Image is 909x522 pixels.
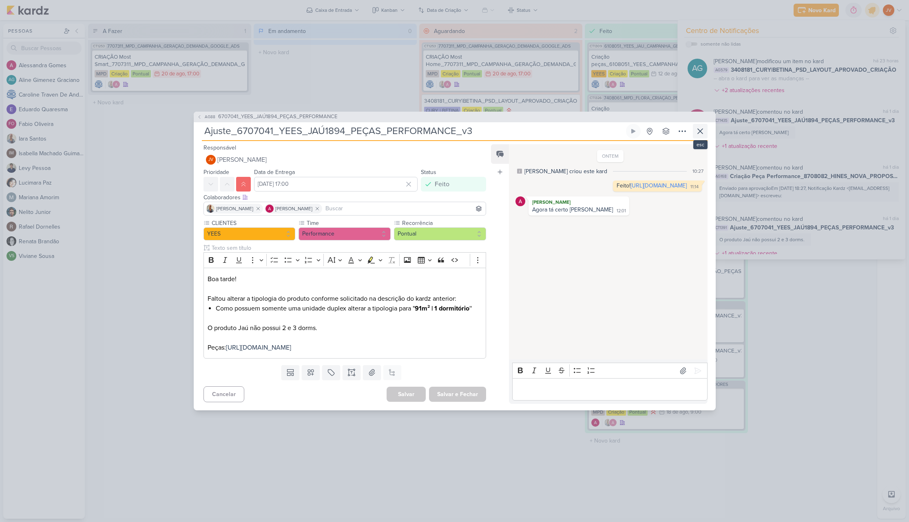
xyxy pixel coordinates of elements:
p: JV [208,158,213,162]
input: Kard Sem Título [202,124,624,139]
div: Feito [435,179,449,189]
div: esc [693,140,708,149]
span: 6707041_YEES_JAÚ1894_PEÇAS_PERFORMANCE [218,113,337,121]
div: Editor toolbar [203,252,487,268]
input: Buscar [324,204,484,214]
div: [PERSON_NAME] criou este kard [524,167,607,176]
img: Alessandra Gomes [515,196,525,206]
div: Joney Viana [206,155,216,165]
a: [URL][DOMAIN_NAME] [226,344,291,352]
span: [PERSON_NAME] [275,205,312,212]
button: Performance [299,227,391,240]
a: [URL][DOMAIN_NAME] [630,182,687,189]
label: Data de Entrega [254,169,295,176]
button: JV [PERSON_NAME] [203,152,487,167]
div: Ligar relógio [630,128,637,134]
label: Responsável [203,144,236,151]
button: Feito [421,177,486,192]
div: Editor editing area: main [512,378,707,401]
div: 10:27 [692,167,703,175]
strong: 91m² | 1 dormitório [415,304,469,313]
p: O produto Jaú não possui 2 e 3 dorms. Peças: [208,323,482,352]
label: Time [306,219,391,227]
label: Prioridade [203,169,229,176]
span: AG88 [203,114,217,120]
div: Agora tá certo [PERSON_NAME] [532,206,613,213]
span: [PERSON_NAME] [216,205,253,212]
div: [PERSON_NAME] [530,198,628,206]
img: Iara Santos [206,205,215,213]
input: Texto sem título [210,244,487,252]
div: Editor editing area: main [203,268,487,359]
div: Feito! [617,182,687,189]
span: [PERSON_NAME] [217,155,267,165]
button: YEES [203,227,296,240]
button: Pontual [394,227,486,240]
label: CLIENTES [211,219,296,227]
div: 11:14 [690,184,699,190]
div: 12:01 [617,208,626,214]
input: Select a date [254,177,418,192]
label: Status [421,169,436,176]
p: Boa tarde! [208,274,482,294]
div: Editor toolbar [512,363,707,379]
li: Como possuem somente uma unidade duplex alterar a tipologia para " '' [216,304,482,313]
button: AG88 6707041_YEES_JAÚ1894_PEÇAS_PERFORMANCE [197,113,337,121]
img: Alessandra Gomes [265,205,274,213]
div: Colaboradores [203,193,487,202]
button: Cancelar [203,386,244,402]
p: Faltou alterar a tipologia do produto conforme solicitado na descrição do kardz anterior: [208,294,482,304]
label: Recorrência [401,219,486,227]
